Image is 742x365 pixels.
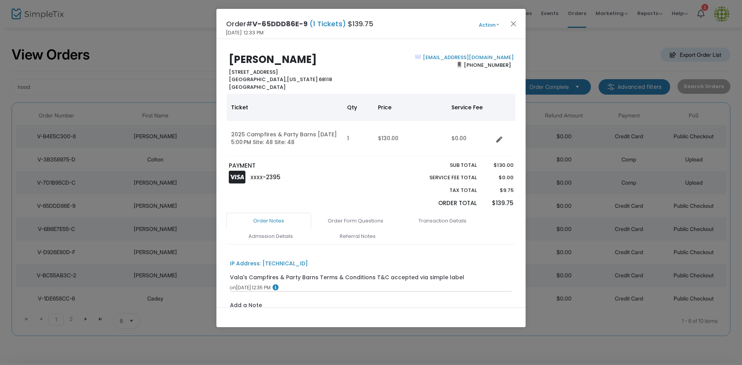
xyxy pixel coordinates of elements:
[421,54,514,61] a: [EMAIL_ADDRESS][DOMAIN_NAME]
[252,19,308,29] span: V-65DDD86E-9
[230,260,308,268] div: IP Address: [TECHNICAL_ID]
[226,121,342,156] td: 2025 Campfires & Party Barns [DATE] 5:00 PM Site: 48 Site: 48
[226,213,311,229] a: Order Notes
[373,121,447,156] td: $130.00
[447,121,493,156] td: $0.00
[484,187,513,194] p: $9.75
[229,76,287,83] span: [GEOGRAPHIC_DATA],
[226,19,373,29] h4: Order# $139.75
[308,19,348,29] span: (1 Tickets)
[230,273,464,282] div: Vala's Campfires & Party Barns Terms & Conditions T&C accepted via simple label
[229,68,332,91] b: [STREET_ADDRESS] [US_STATE] 68118 [GEOGRAPHIC_DATA]
[447,94,493,121] th: Service Fee
[509,19,519,29] button: Close
[484,199,513,208] p: $139.75
[226,29,264,37] span: [DATE] 12:33 PM
[466,21,512,29] button: Action
[484,174,513,182] p: $0.00
[373,94,447,121] th: Price
[484,161,513,169] p: $130.00
[411,199,477,208] p: Order Total
[250,174,263,181] span: XXXX
[230,284,236,291] span: on
[230,284,512,291] div: [DATE] 12:35 PM
[226,94,516,156] div: Data table
[229,161,368,170] p: PAYMENT
[411,174,477,182] p: Service Fee Total
[315,228,400,244] a: Referral Notes
[228,228,313,244] a: Admission Details
[400,213,485,229] a: Transaction Details
[313,213,398,229] a: Order Form Questions
[342,121,373,156] td: 1
[226,94,342,121] th: Ticket
[230,301,262,311] label: Add a Note
[461,59,514,71] span: [PHONE_NUMBER]
[411,161,477,169] p: Sub total
[229,53,317,66] b: [PERSON_NAME]
[263,173,281,181] span: -2395
[342,94,373,121] th: Qty
[411,187,477,194] p: Tax Total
